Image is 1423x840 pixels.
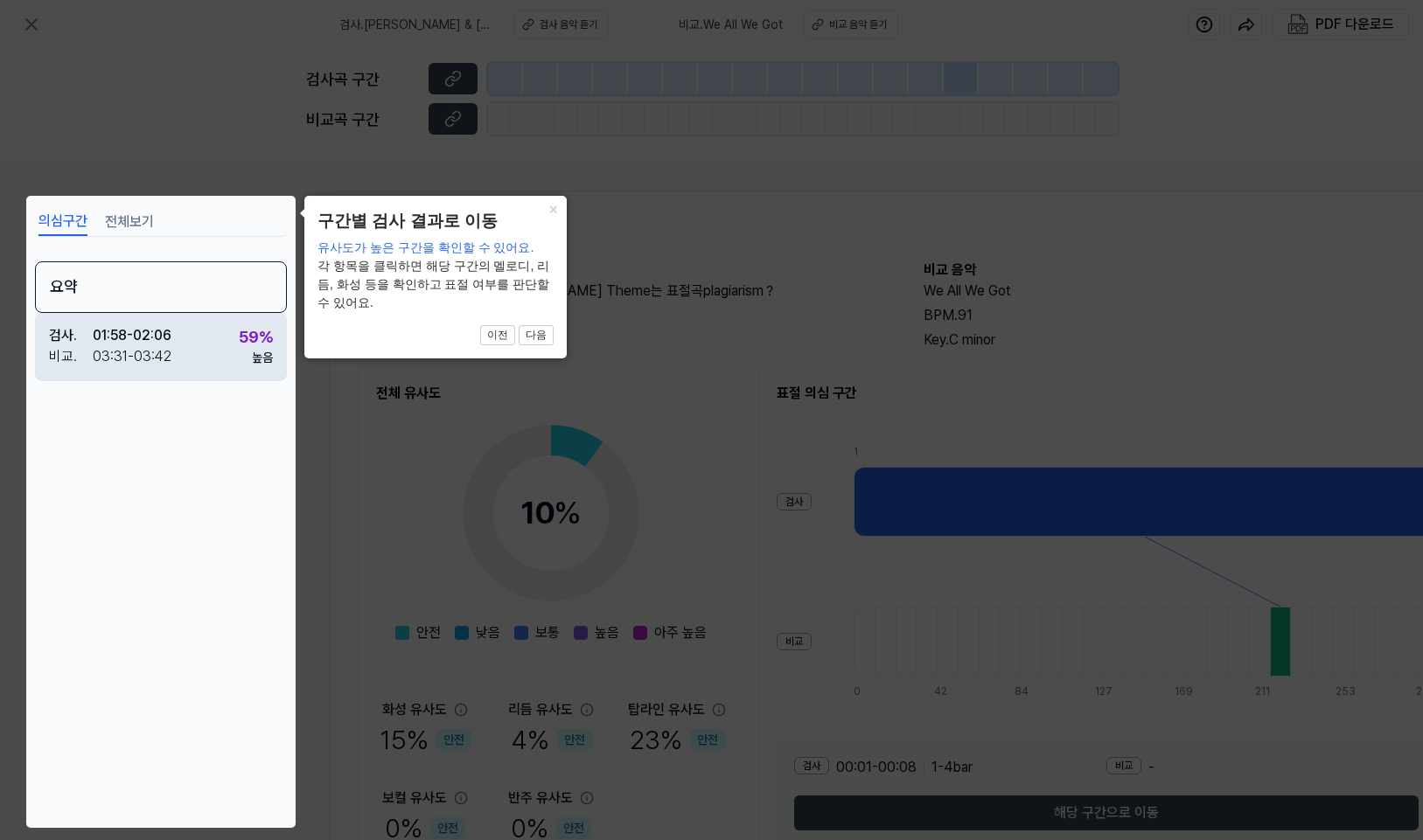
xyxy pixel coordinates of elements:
button: 의심구간 [38,208,87,236]
div: 59 % [239,325,273,349]
header: 구간별 검사 결과로 이동 [317,209,554,234]
span: 유사도가 높은 구간을 확인할 수 있어요. [317,240,534,254]
div: 검사 . [49,325,93,346]
div: 비교 . [49,346,93,367]
div: 03:31 - 03:42 [93,346,171,367]
button: 이전 [480,325,515,346]
div: 01:58 - 02:06 [93,325,171,346]
button: 다음 [519,325,554,346]
button: 전체보기 [105,208,154,236]
div: 각 항목을 클릭하면 해당 구간의 멜로디, 리듬, 화성 등을 확인하고 표절 여부를 판단할 수 있어요. [317,239,554,312]
div: 요약 [35,261,287,313]
button: Close [539,196,567,220]
div: 높음 [252,349,273,367]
